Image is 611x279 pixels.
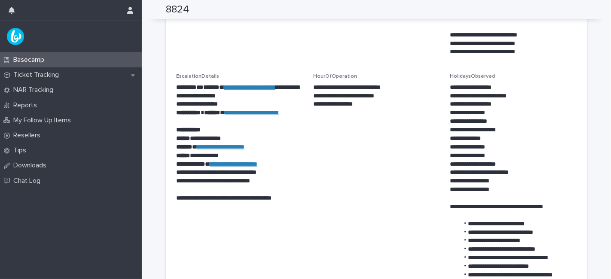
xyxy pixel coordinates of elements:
[313,74,357,79] span: HourOfOperation
[7,28,24,45] img: UPKZpZA3RCu7zcH4nw8l
[10,116,78,124] p: My Follow Up Items
[10,146,33,155] p: Tips
[166,3,189,16] h2: 8824
[10,56,51,64] p: Basecamp
[176,74,219,79] span: EscalationDetails
[10,161,53,170] p: Downloads
[10,177,47,185] p: Chat Log
[10,131,47,139] p: Resellers
[10,101,44,109] p: Reports
[10,86,60,94] p: NAR Tracking
[10,71,66,79] p: Ticket Tracking
[450,74,495,79] span: HolidaysObserved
